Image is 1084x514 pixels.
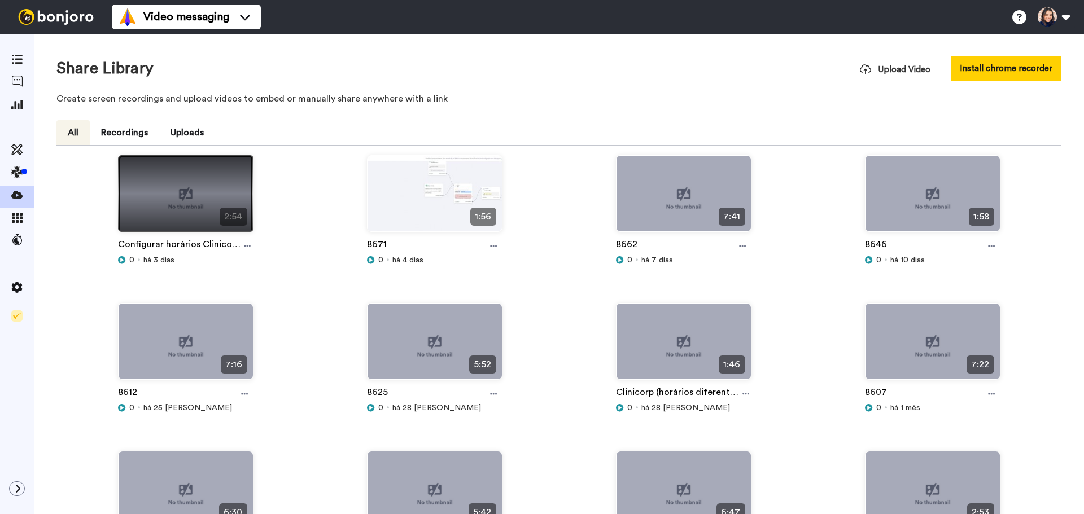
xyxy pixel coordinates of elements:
[866,304,1000,389] img: no-thumbnail.jpg
[367,238,387,254] a: 8671
[876,254,881,266] span: 0
[951,56,1061,81] button: Install chrome recorder
[56,60,154,77] h1: Share Library
[860,64,930,76] span: Upload Video
[56,120,90,145] button: All
[118,385,137,402] a: 8612
[719,355,745,374] span: 1:46
[119,156,253,241] img: no-thumbnail.jpg
[118,238,241,254] a: Configurar horários Clinicorp (api online)
[865,254,1000,266] div: há 10 dias
[129,254,134,266] span: 0
[119,8,137,26] img: vm-color.svg
[627,254,632,266] span: 0
[368,156,502,241] img: f77d63e3-03da-4cd6-9ead-eb7ab01b55e0_thumbnail_source_1757594069.jpg
[851,58,939,80] button: Upload Video
[470,208,496,226] span: 1:56
[469,355,496,374] span: 5:52
[865,238,887,254] a: 8646
[616,385,741,402] a: Clinicorp (horários diferentes por procedimento)
[56,92,1061,106] p: Create screen recordings and upload videos to embed or manually share anywhere with a link
[616,238,637,254] a: 8662
[876,402,881,414] span: 0
[90,120,159,145] button: Recordings
[865,402,1000,414] div: há 1 mês
[220,208,247,226] span: 2:54
[616,402,751,414] div: há 28 [PERSON_NAME]
[378,254,383,266] span: 0
[221,355,247,374] span: 7:16
[719,208,745,226] span: 7:41
[967,355,994,374] span: 7:22
[118,254,253,266] div: há 3 dias
[119,304,253,389] img: no-thumbnail.jpg
[617,156,751,241] img: no-thumbnail.jpg
[866,156,1000,241] img: no-thumbnail.jpg
[367,402,502,414] div: há 28 [PERSON_NAME]
[11,310,23,322] img: Checklist.svg
[627,402,632,414] span: 0
[143,9,229,25] span: Video messaging
[865,385,887,402] a: 8607
[378,402,383,414] span: 0
[367,385,388,402] a: 8625
[367,254,502,266] div: há 4 dias
[129,402,134,414] span: 0
[969,208,994,226] span: 1:58
[159,120,215,145] button: Uploads
[118,402,253,414] div: há 25 [PERSON_NAME]
[616,254,751,266] div: há 7 dias
[14,9,98,25] img: bj-logo-header-white.svg
[368,304,502,389] img: no-thumbnail.jpg
[617,304,751,389] img: no-thumbnail.jpg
